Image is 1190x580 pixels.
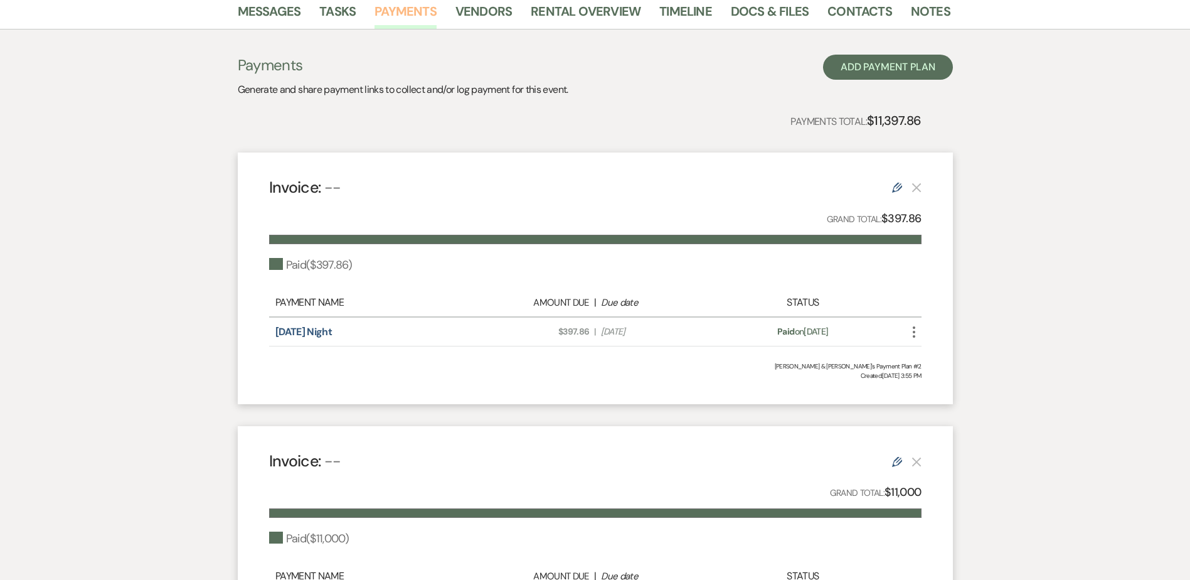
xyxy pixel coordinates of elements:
a: Docs & Files [731,1,809,29]
button: This payment plan cannot be deleted because it contains links that have been paid through Weven’s... [911,456,922,467]
strong: $11,397.86 [867,112,922,129]
span: | [594,325,595,338]
p: Grand Total: [827,210,922,228]
div: Status [723,295,883,310]
span: -- [324,177,341,198]
a: Timeline [659,1,712,29]
a: Contacts [827,1,892,29]
a: Rental Overview [531,1,640,29]
span: Paid [777,326,794,337]
div: Due date [601,296,716,310]
div: Payment Name [275,295,467,310]
strong: $397.86 [881,211,922,226]
p: Payments Total: [790,110,921,131]
a: Payments [375,1,437,29]
button: Add Payment Plan [823,55,953,80]
div: [PERSON_NAME] & [PERSON_NAME]'s Payment Plan #2 [269,362,922,371]
div: Paid ( $11,000 ) [269,530,349,547]
span: [DATE] [601,325,716,338]
span: $397.86 [474,325,589,338]
p: Generate and share payment links to collect and/or log payment for this event. [238,82,568,98]
strong: $11,000 [885,485,922,500]
div: | [467,295,723,310]
span: Created: [DATE] 3:55 PM [269,371,922,380]
p: Grand Total: [830,483,922,502]
div: Paid ( $397.86 ) [269,257,353,274]
h4: Invoice: [269,176,341,198]
div: Amount Due [474,296,589,310]
div: on [DATE] [723,325,883,338]
h3: Payments [238,55,568,76]
a: Vendors [455,1,512,29]
a: [DATE] Night [275,325,332,338]
span: -- [324,451,341,471]
button: This payment plan cannot be deleted because it contains links that have been paid through Weven’s... [911,182,922,193]
a: Notes [911,1,950,29]
h4: Invoice: [269,450,341,472]
a: Messages [238,1,301,29]
a: Tasks [319,1,356,29]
